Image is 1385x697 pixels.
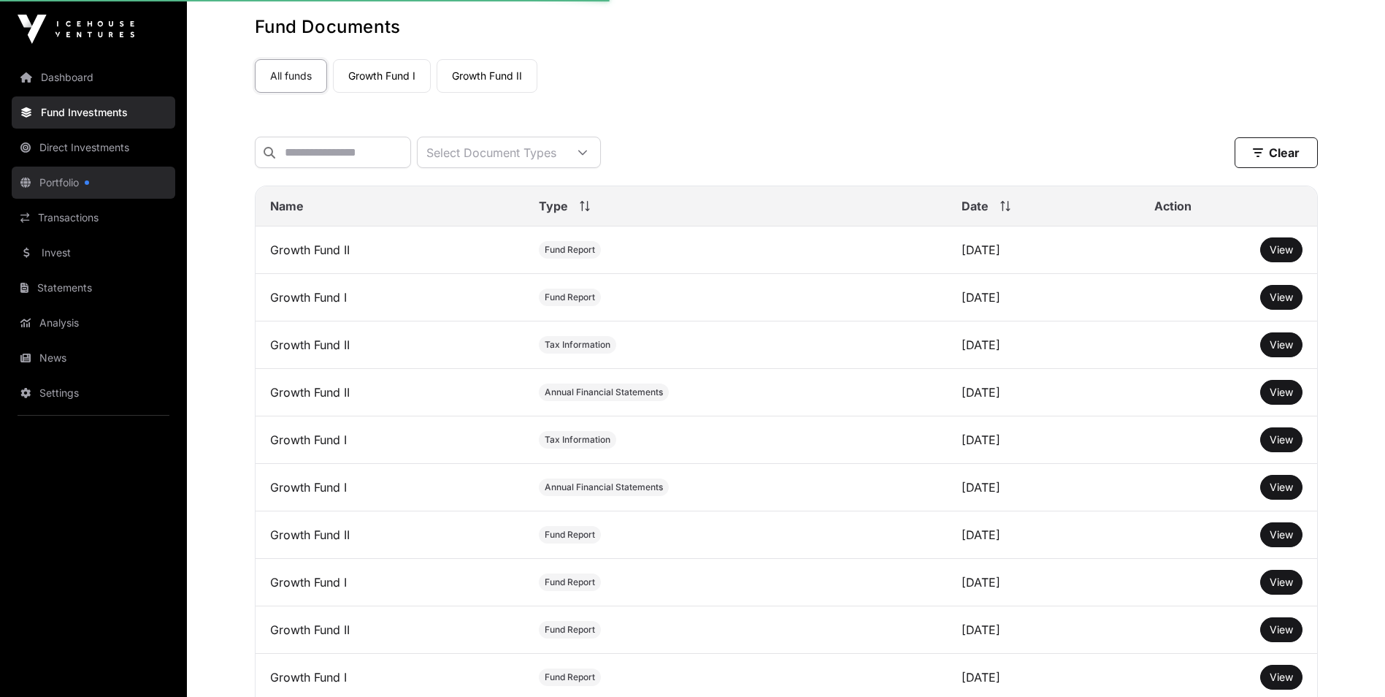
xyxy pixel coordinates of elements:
span: View [1270,671,1293,683]
button: View [1260,332,1302,357]
a: Statements [12,272,175,304]
button: View [1260,475,1302,500]
a: View [1270,290,1293,305]
td: Growth Fund I [256,274,524,321]
span: Action [1154,197,1192,215]
td: Growth Fund I [256,416,524,464]
a: View [1270,385,1293,400]
span: Name [270,197,304,215]
a: All funds [255,59,327,93]
span: Tax Information [545,339,610,351]
td: Growth Fund II [256,321,524,369]
a: Growth Fund II [437,59,537,93]
span: View [1270,433,1293,446]
a: Fund Investments [12,96,175,129]
span: Fund Report [545,624,595,636]
td: Growth Fund II [256,606,524,654]
span: Fund Report [545,244,595,256]
button: View [1260,522,1302,547]
button: View [1260,427,1302,452]
a: View [1270,575,1293,590]
span: View [1270,528,1293,541]
span: Fund Report [545,529,595,541]
td: [DATE] [947,559,1140,606]
td: Growth Fund I [256,464,524,511]
span: Fund Report [545,671,595,683]
span: View [1270,576,1293,588]
a: View [1270,480,1293,495]
a: Portfolio [12,167,175,199]
span: Date [962,197,989,215]
span: Annual Financial Statements [545,386,663,398]
h1: Fund Documents [255,15,1318,39]
iframe: Chat Widget [1312,627,1385,697]
a: View [1270,243,1293,257]
a: Direct Investments [12,132,175,164]
a: View [1270,433,1293,447]
span: Fund Report [545,576,595,588]
td: [DATE] [947,416,1140,464]
a: Transactions [12,202,175,234]
button: View [1260,285,1302,310]
span: View [1270,291,1293,303]
span: View [1270,386,1293,398]
td: [DATE] [947,369,1140,416]
a: View [1270,622,1293,637]
a: Analysis [12,307,175,339]
img: Icehouse Ventures Logo [18,15,134,44]
a: News [12,342,175,374]
td: Growth Fund II [256,369,524,416]
button: View [1260,617,1302,642]
td: Growth Fund I [256,559,524,606]
a: View [1270,670,1293,685]
td: [DATE] [947,226,1140,274]
span: Fund Report [545,292,595,303]
span: View [1270,481,1293,493]
a: View [1270,527,1293,542]
span: Type [539,197,568,215]
span: Tax Information [545,434,610,446]
a: Settings [12,377,175,409]
a: Growth Fund I [333,59,431,93]
td: Growth Fund II [256,226,524,274]
div: Select Document Types [418,137,565,167]
td: [DATE] [947,321,1140,369]
td: Growth Fund II [256,511,524,559]
button: View [1260,570,1302,595]
td: [DATE] [947,464,1140,511]
button: View [1260,237,1302,262]
span: Annual Financial Statements [545,481,663,493]
a: Dashboard [12,61,175,94]
td: [DATE] [947,511,1140,559]
button: Clear [1235,137,1318,168]
a: View [1270,338,1293,352]
button: View [1260,380,1302,405]
a: Invest [12,237,175,269]
span: View [1270,623,1293,636]
button: View [1260,665,1302,690]
td: [DATE] [947,274,1140,321]
span: View [1270,243,1293,256]
span: View [1270,338,1293,351]
td: [DATE] [947,606,1140,654]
